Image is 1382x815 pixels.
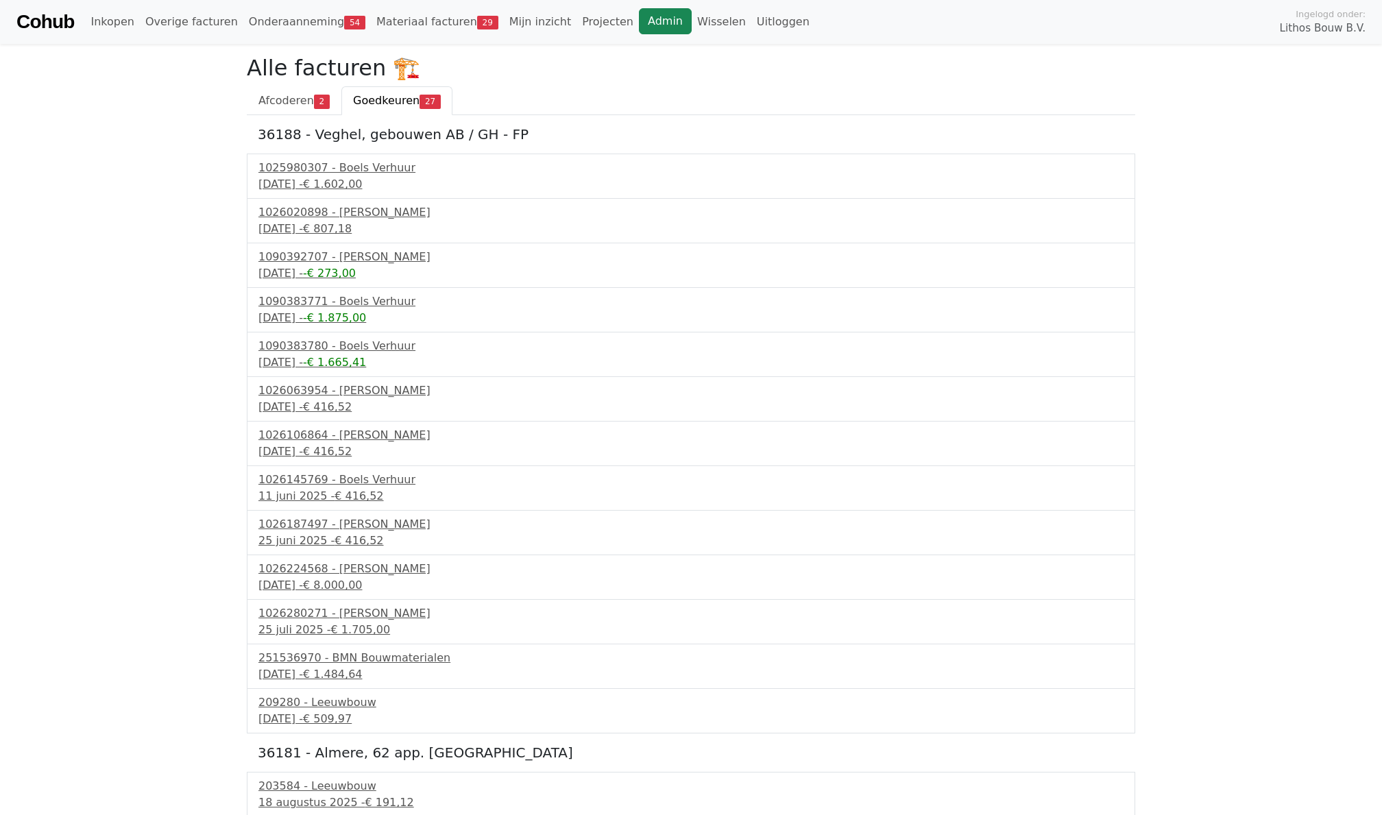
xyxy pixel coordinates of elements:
[258,472,1124,488] div: 1026145769 - Boels Verhuur
[16,5,74,38] a: Cohub
[258,382,1124,399] div: 1026063954 - [PERSON_NAME]
[258,778,1124,794] div: 203584 - Leeuwbouw
[335,534,383,547] span: € 416,52
[258,744,1124,761] h5: 36181 - Almere, 62 app. [GEOGRAPHIC_DATA]
[1296,8,1366,21] span: Ingelogd onder:
[751,8,815,36] a: Uitloggen
[303,178,363,191] span: € 1.602,00
[258,160,1124,193] a: 1025980307 - Boels Verhuur[DATE] -€ 1.602,00
[258,561,1124,577] div: 1026224568 - [PERSON_NAME]
[344,16,365,29] span: 54
[303,400,352,413] span: € 416,52
[258,204,1124,237] a: 1026020898 - [PERSON_NAME][DATE] -€ 807,18
[258,605,1124,638] a: 1026280271 - [PERSON_NAME]25 juli 2025 -€ 1.705,00
[692,8,751,36] a: Wisselen
[258,126,1124,143] h5: 36188 - Veghel, gebouwen AB / GH - FP
[258,516,1124,533] div: 1026187497 - [PERSON_NAME]
[303,579,363,592] span: € 8.000,00
[303,712,352,725] span: € 509,97
[258,650,1124,683] a: 251536970 - BMN Bouwmaterialen[DATE] -€ 1.484,64
[258,310,1124,326] div: [DATE] -
[303,311,366,324] span: -€ 1.875,00
[258,293,1124,326] a: 1090383771 - Boels Verhuur[DATE] --€ 1.875,00
[258,399,1124,415] div: [DATE] -
[258,577,1124,594] div: [DATE] -
[258,293,1124,310] div: 1090383771 - Boels Verhuur
[258,533,1124,549] div: 25 juni 2025 -
[258,354,1124,371] div: [DATE] -
[258,427,1124,443] div: 1026106864 - [PERSON_NAME]
[303,668,363,681] span: € 1.484,64
[258,561,1124,594] a: 1026224568 - [PERSON_NAME][DATE] -€ 8.000,00
[258,711,1124,727] div: [DATE] -
[314,95,330,108] span: 2
[258,382,1124,415] a: 1026063954 - [PERSON_NAME][DATE] -€ 416,52
[258,427,1124,460] a: 1026106864 - [PERSON_NAME][DATE] -€ 416,52
[258,794,1124,811] div: 18 augustus 2025 -
[577,8,639,36] a: Projecten
[258,488,1124,504] div: 11 juni 2025 -
[243,8,371,36] a: Onderaanneming54
[258,516,1124,549] a: 1026187497 - [PERSON_NAME]25 juni 2025 -€ 416,52
[258,249,1124,265] div: 1090392707 - [PERSON_NAME]
[247,86,341,115] a: Afcoderen2
[341,86,452,115] a: Goedkeuren27
[258,176,1124,193] div: [DATE] -
[258,265,1124,282] div: [DATE] -
[639,8,692,34] a: Admin
[303,445,352,458] span: € 416,52
[258,94,314,107] span: Afcoderen
[258,694,1124,711] div: 209280 - Leeuwbouw
[258,622,1124,638] div: 25 juli 2025 -
[140,8,243,36] a: Overige facturen
[258,605,1124,622] div: 1026280271 - [PERSON_NAME]
[258,666,1124,683] div: [DATE] -
[258,472,1124,504] a: 1026145769 - Boels Verhuur11 juni 2025 -€ 416,52
[258,338,1124,371] a: 1090383780 - Boels Verhuur[DATE] --€ 1.665,41
[258,160,1124,176] div: 1025980307 - Boels Verhuur
[85,8,139,36] a: Inkopen
[335,489,383,502] span: € 416,52
[258,249,1124,282] a: 1090392707 - [PERSON_NAME][DATE] --€ 273,00
[303,356,366,369] span: -€ 1.665,41
[258,204,1124,221] div: 1026020898 - [PERSON_NAME]
[365,796,413,809] span: € 191,12
[420,95,441,108] span: 27
[258,694,1124,727] a: 209280 - Leeuwbouw[DATE] -€ 509,97
[258,778,1124,811] a: 203584 - Leeuwbouw18 augustus 2025 -€ 191,12
[371,8,504,36] a: Materiaal facturen29
[258,338,1124,354] div: 1090383780 - Boels Verhuur
[247,55,1135,81] h2: Alle facturen 🏗️
[258,650,1124,666] div: 251536970 - BMN Bouwmaterialen
[504,8,577,36] a: Mijn inzicht
[258,443,1124,460] div: [DATE] -
[331,623,391,636] span: € 1.705,00
[1280,21,1366,36] span: Lithos Bouw B.V.
[303,222,352,235] span: € 807,18
[477,16,498,29] span: 29
[353,94,420,107] span: Goedkeuren
[258,221,1124,237] div: [DATE] -
[303,267,356,280] span: -€ 273,00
